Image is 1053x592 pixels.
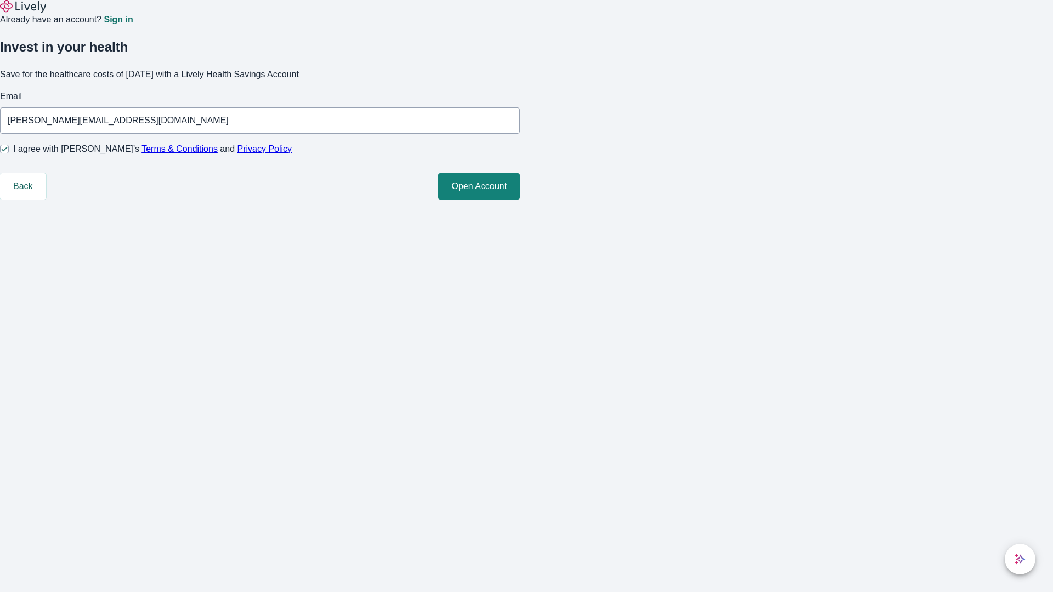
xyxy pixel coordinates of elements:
button: Open Account [438,173,520,200]
a: Sign in [104,15,133,24]
a: Terms & Conditions [141,144,218,153]
svg: Lively AI Assistant [1015,554,1026,565]
span: I agree with [PERSON_NAME]’s and [13,143,292,156]
button: chat [1005,544,1035,574]
a: Privacy Policy [237,144,292,153]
